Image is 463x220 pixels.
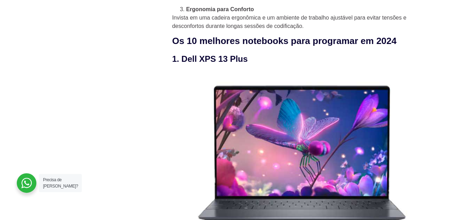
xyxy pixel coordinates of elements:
[172,14,438,30] p: Invista em uma cadeira ergonômica e um ambiente de trabalho ajustável para evitar tensões e desco...
[428,186,463,220] iframe: Chat Widget
[172,53,438,65] h3: 1. Dell XPS 13 Plus
[186,6,254,12] strong: Ergonomia para Conforto
[428,186,463,220] div: Widget de chat
[172,35,438,47] h2: Os 10 melhores notebooks para programar em 2024
[43,177,78,189] span: Precisa de [PERSON_NAME]?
